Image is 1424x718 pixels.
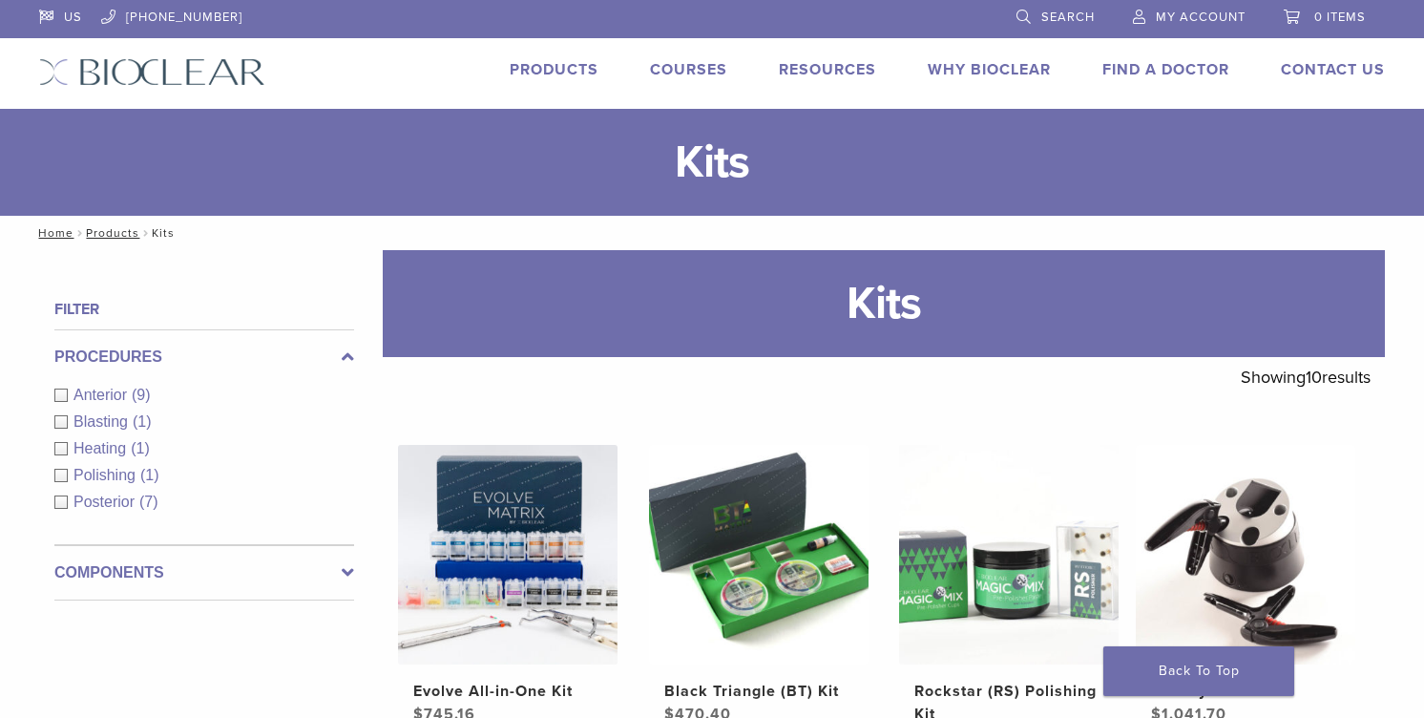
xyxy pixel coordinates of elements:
[664,680,853,703] h2: Black Triangle (BT) Kit
[32,226,73,240] a: Home
[383,250,1385,357] h1: Kits
[510,60,598,79] a: Products
[649,445,869,665] img: Black Triangle (BT) Kit
[54,346,354,369] label: Procedures
[73,494,139,510] span: Posterior
[1156,10,1246,25] span: My Account
[650,60,727,79] a: Courses
[54,298,354,321] h4: Filter
[1041,10,1095,25] span: Search
[1306,367,1322,388] span: 10
[73,467,140,483] span: Polishing
[139,494,158,510] span: (7)
[73,228,86,238] span: /
[398,445,618,665] img: Evolve All-in-One Kit
[73,413,133,430] span: Blasting
[899,445,1119,665] img: Rockstar (RS) Polishing Kit
[25,216,1399,250] nav: Kits
[133,413,152,430] span: (1)
[1136,445,1355,665] img: HeatSync Kit
[39,58,265,86] img: Bioclear
[54,561,354,584] label: Components
[928,60,1051,79] a: Why Bioclear
[779,60,876,79] a: Resources
[1102,60,1229,79] a: Find A Doctor
[1241,357,1371,397] p: Showing results
[86,226,139,240] a: Products
[1281,60,1385,79] a: Contact Us
[73,440,131,456] span: Heating
[1314,10,1366,25] span: 0 items
[132,387,151,403] span: (9)
[140,467,159,483] span: (1)
[131,440,150,456] span: (1)
[1103,646,1294,696] a: Back To Top
[413,680,602,703] h2: Evolve All-in-One Kit
[139,228,152,238] span: /
[73,387,132,403] span: Anterior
